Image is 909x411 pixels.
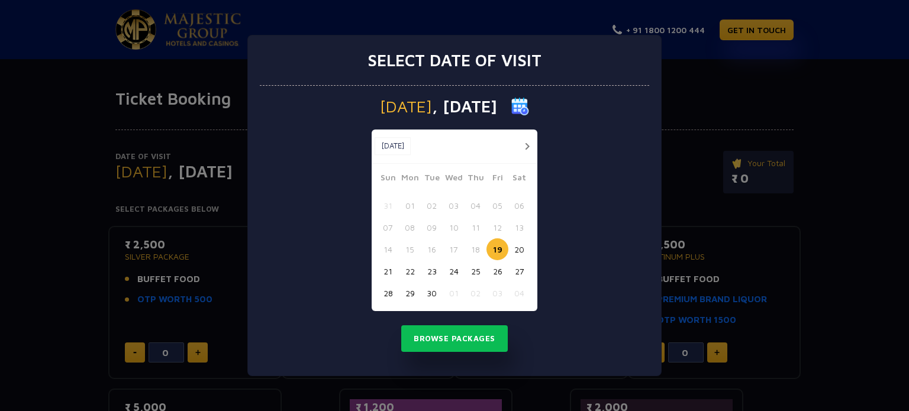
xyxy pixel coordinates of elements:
[399,260,421,282] button: 22
[399,195,421,216] button: 01
[399,238,421,260] button: 15
[486,216,508,238] button: 12
[443,282,465,304] button: 01
[377,171,399,187] span: Sun
[443,171,465,187] span: Wed
[508,171,530,187] span: Sat
[432,98,497,115] span: , [DATE]
[486,282,508,304] button: 03
[465,282,486,304] button: 02
[375,137,411,155] button: [DATE]
[443,238,465,260] button: 17
[511,98,529,115] img: calender icon
[399,216,421,238] button: 08
[368,50,541,70] h3: Select date of visit
[377,282,399,304] button: 28
[443,216,465,238] button: 10
[508,195,530,216] button: 06
[421,282,443,304] button: 30
[380,98,432,115] span: [DATE]
[421,171,443,187] span: Tue
[377,195,399,216] button: 31
[443,195,465,216] button: 03
[377,260,399,282] button: 21
[443,260,465,282] button: 24
[421,238,443,260] button: 16
[465,260,486,282] button: 25
[486,238,508,260] button: 19
[486,195,508,216] button: 05
[399,282,421,304] button: 29
[465,171,486,187] span: Thu
[401,325,508,352] button: Browse Packages
[465,216,486,238] button: 11
[399,171,421,187] span: Mon
[421,260,443,282] button: 23
[508,282,530,304] button: 04
[377,238,399,260] button: 14
[508,260,530,282] button: 27
[465,195,486,216] button: 04
[421,195,443,216] button: 02
[508,216,530,238] button: 13
[421,216,443,238] button: 09
[377,216,399,238] button: 07
[465,238,486,260] button: 18
[486,260,508,282] button: 26
[508,238,530,260] button: 20
[486,171,508,187] span: Fri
